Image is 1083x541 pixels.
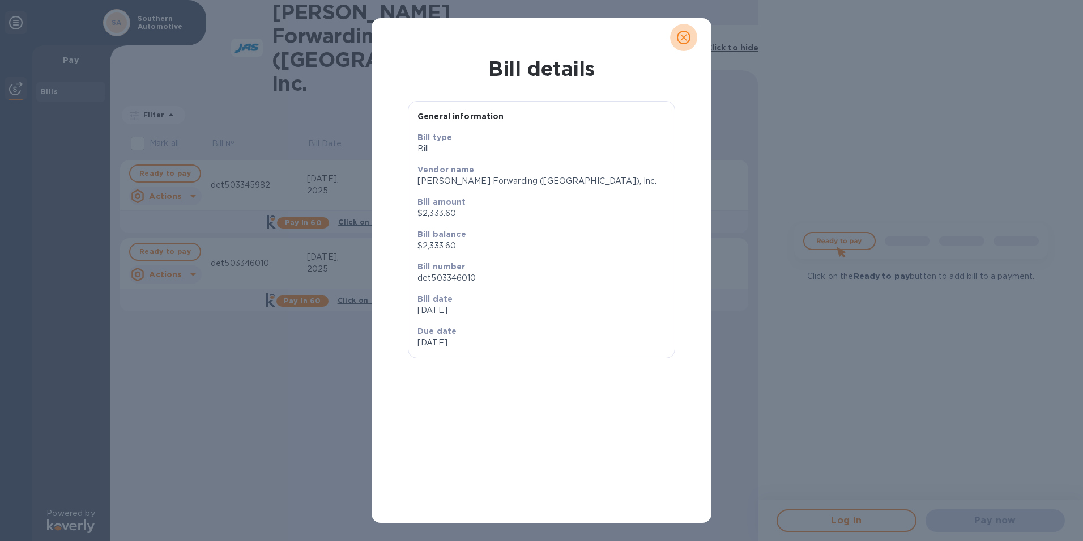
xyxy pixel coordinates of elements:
b: General information [417,112,504,121]
p: [DATE] [417,337,537,349]
p: $2,333.60 [417,208,666,219]
b: Vendor name [417,165,475,174]
b: Bill number [417,262,466,271]
p: det503346010 [417,272,666,284]
p: Bill [417,143,666,155]
b: Bill amount [417,197,466,206]
b: Bill type [417,133,452,142]
p: [DATE] [417,305,666,316]
b: Bill date [417,294,453,303]
h1: Bill details [381,57,702,81]
b: Bill balance [417,230,466,239]
b: Due date [417,327,457,336]
p: $2,333.60 [417,240,666,252]
p: [PERSON_NAME] Forwarding ([GEOGRAPHIC_DATA]), Inc. [417,175,666,187]
button: close [670,24,697,51]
